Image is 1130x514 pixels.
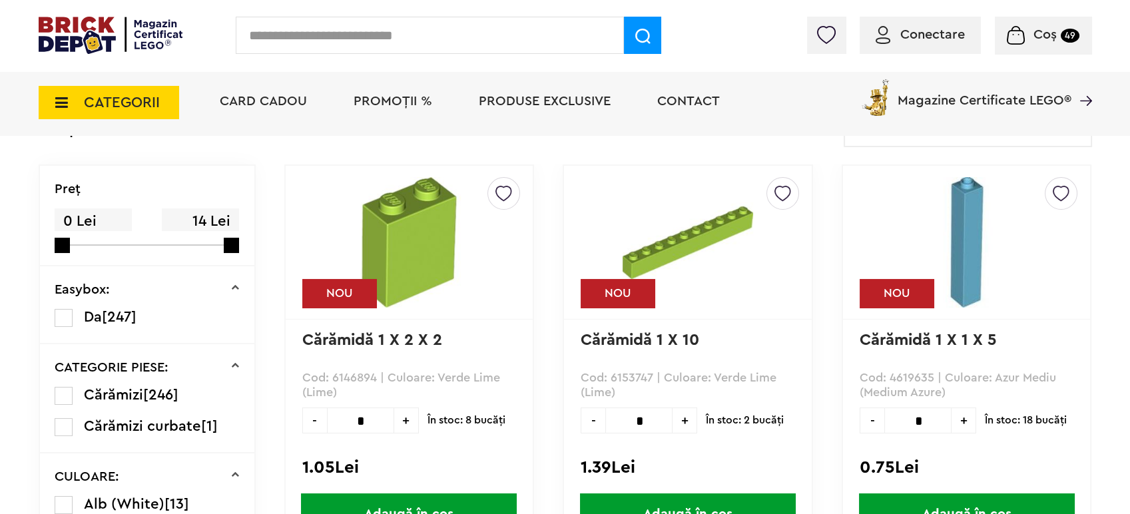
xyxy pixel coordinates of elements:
div: NOU [581,279,655,308]
small: 49 [1061,29,1079,43]
p: Cod: 4619635 | Culoare: Azur Mediu (Medium Azure) [860,370,1073,400]
span: CATEGORII [84,95,160,110]
span: Coș [1033,28,1057,41]
span: + [394,407,419,433]
span: [246] [143,387,178,402]
img: Cărămidă 1 X 2 X 2 [326,177,492,308]
span: - [581,407,605,433]
div: 0.75Lei [860,459,1073,476]
a: Magazine Certificate LEGO® [1071,77,1092,90]
p: CATEGORIE PIESE: [55,361,168,374]
span: În stoc: 18 bucăţi [985,407,1067,433]
span: - [302,407,327,433]
p: Preţ [55,182,81,196]
span: Alb (White) [84,497,164,511]
span: Cărămizi curbate [84,419,201,433]
div: NOU [860,279,934,308]
p: CULOARE: [55,470,119,483]
span: [247] [102,310,137,324]
span: + [952,407,976,433]
span: În stoc: 2 bucăţi [706,407,784,433]
span: - [860,407,884,433]
a: Conectare [876,28,965,41]
img: Cărămidă 1 X 1 X 5 [884,177,1050,308]
div: 1.05Lei [302,459,516,476]
div: 1.39Lei [581,459,794,476]
a: Card Cadou [220,95,307,108]
span: [13] [164,497,189,511]
span: Magazine Certificate LEGO® [898,77,1071,107]
span: Cărămizi [84,387,143,402]
a: Cărămidă 1 X 1 X 5 [860,332,997,348]
a: Produse exclusive [479,95,611,108]
span: Da [84,310,102,324]
p: Cod: 6146894 | Culoare: Verde Lime (Lime) [302,370,516,400]
span: În stoc: 8 bucăţi [427,407,505,433]
p: Cod: 6153747 | Culoare: Verde Lime (Lime) [581,370,794,400]
div: NOU [302,279,376,308]
span: [1] [201,419,218,433]
a: Cărămidă 1 X 2 X 2 [302,332,442,348]
span: Conectare [900,28,965,41]
a: PROMOȚII % [354,95,432,108]
span: 0 Lei [55,208,132,234]
img: Cărămidă 1 X 10 [605,177,771,308]
p: Easybox: [55,283,110,296]
span: + [673,407,697,433]
a: Contact [657,95,720,108]
a: Cărămidă 1 X 10 [581,332,699,348]
span: 14 Lei [162,208,239,234]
